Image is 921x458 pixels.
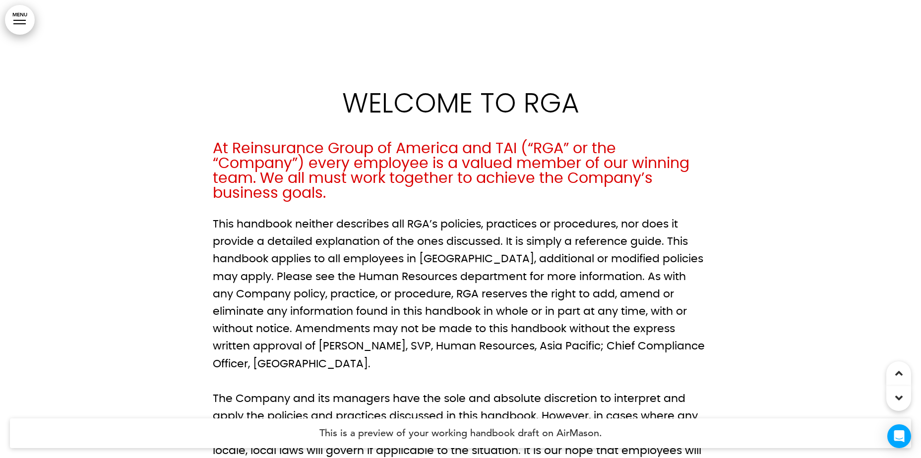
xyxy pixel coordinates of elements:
div: Open Intercom Messenger [887,424,911,448]
h1: Welcome to RGA [213,89,709,116]
a: MENU [5,5,35,35]
p: This handbook neither describes all RGA’s policies, practices or procedures, nor does it provide ... [213,216,709,373]
h4: This is a preview of your working handbook draft on AirMason. [10,418,911,448]
h6: At Reinsurance Group of America and TAI (“RGA” or the “Company”) every employee is a valued membe... [213,141,709,201]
